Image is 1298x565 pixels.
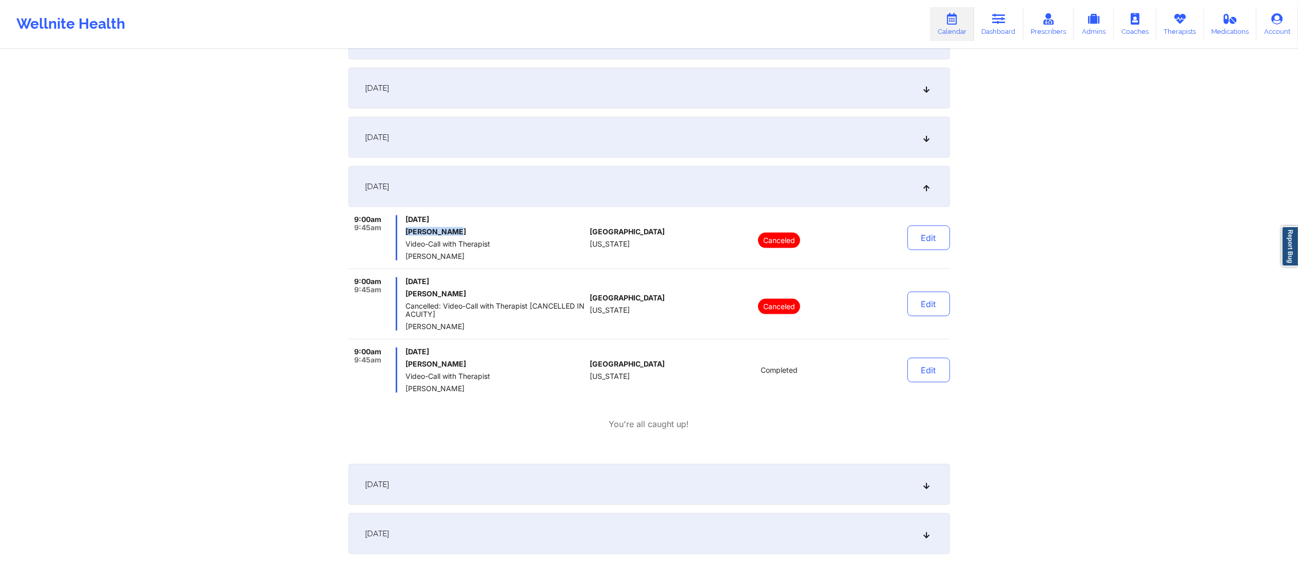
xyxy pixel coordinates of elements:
span: [PERSON_NAME] [405,385,586,393]
span: 9:00am [354,215,381,224]
p: Canceled [758,233,800,248]
button: Edit [907,358,950,382]
span: [DATE] [405,215,586,224]
span: 9:45am [354,356,381,364]
button: Edit [907,292,950,316]
span: [DATE] [405,348,586,356]
span: [PERSON_NAME] [405,252,586,260]
a: Coaches [1114,7,1156,41]
span: [DATE] [365,83,390,93]
span: [GEOGRAPHIC_DATA] [590,294,665,302]
span: Video-Call with Therapist [405,240,586,248]
a: Dashboard [974,7,1023,41]
span: [US_STATE] [590,240,630,248]
a: Account [1256,7,1298,41]
span: 9:45am [354,224,381,232]
h6: [PERSON_NAME] [405,360,586,368]
span: [DATE] [365,132,390,143]
span: 9:45am [354,286,381,294]
span: [GEOGRAPHIC_DATA] [590,360,665,368]
button: Edit [907,226,950,250]
a: Medications [1204,7,1257,41]
span: [US_STATE] [590,306,630,314]
span: 9:00am [354,277,381,286]
span: [GEOGRAPHIC_DATA] [590,228,665,236]
a: Therapists [1156,7,1204,41]
span: [DATE] [405,277,586,286]
h6: [PERSON_NAME] [405,290,586,298]
span: [DATE] [365,181,390,192]
h6: [PERSON_NAME] [405,228,586,236]
a: Report Bug [1282,226,1298,267]
span: Completed [761,366,798,374]
span: [PERSON_NAME] [405,322,586,331]
p: You're all caught up! [609,418,689,430]
span: [US_STATE] [590,372,630,380]
span: Video-Call with Therapist [405,372,586,380]
span: Cancelled: Video-Call with Therapist [CANCELLED IN ACUITY] [405,302,586,318]
span: [DATE] [365,529,390,539]
span: 9:00am [354,348,381,356]
p: Canceled [758,299,800,314]
a: Calendar [930,7,974,41]
a: Prescribers [1023,7,1074,41]
a: Admins [1074,7,1114,41]
span: [DATE] [365,479,390,490]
